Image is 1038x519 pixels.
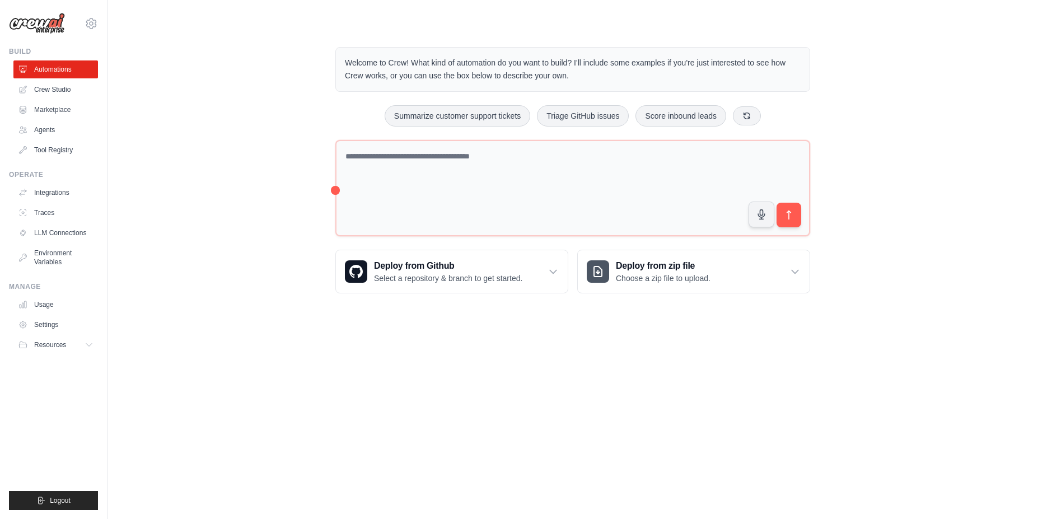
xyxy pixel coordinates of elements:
a: Tool Registry [13,141,98,159]
div: Manage [9,282,98,291]
button: Score inbound leads [635,105,726,127]
button: Resources [13,336,98,354]
h3: Deploy from Github [374,259,522,273]
a: LLM Connections [13,224,98,242]
div: Operate [9,170,98,179]
a: Marketplace [13,101,98,119]
button: Triage GitHub issues [537,105,629,127]
button: Summarize customer support tickets [385,105,530,127]
h3: Deploy from zip file [616,259,710,273]
a: Usage [13,296,98,314]
p: Welcome to Crew! What kind of automation do you want to build? I'll include some examples if you'... [345,57,801,82]
a: Integrations [13,184,98,202]
span: Logout [50,496,71,505]
p: Choose a zip file to upload. [616,273,710,284]
a: Traces [13,204,98,222]
a: Agents [13,121,98,139]
img: Logo [9,13,65,34]
a: Environment Variables [13,244,98,271]
span: Resources [34,340,66,349]
a: Crew Studio [13,81,98,99]
a: Automations [13,60,98,78]
div: Build [9,47,98,56]
button: Logout [9,491,98,510]
p: Select a repository & branch to get started. [374,273,522,284]
a: Settings [13,316,98,334]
